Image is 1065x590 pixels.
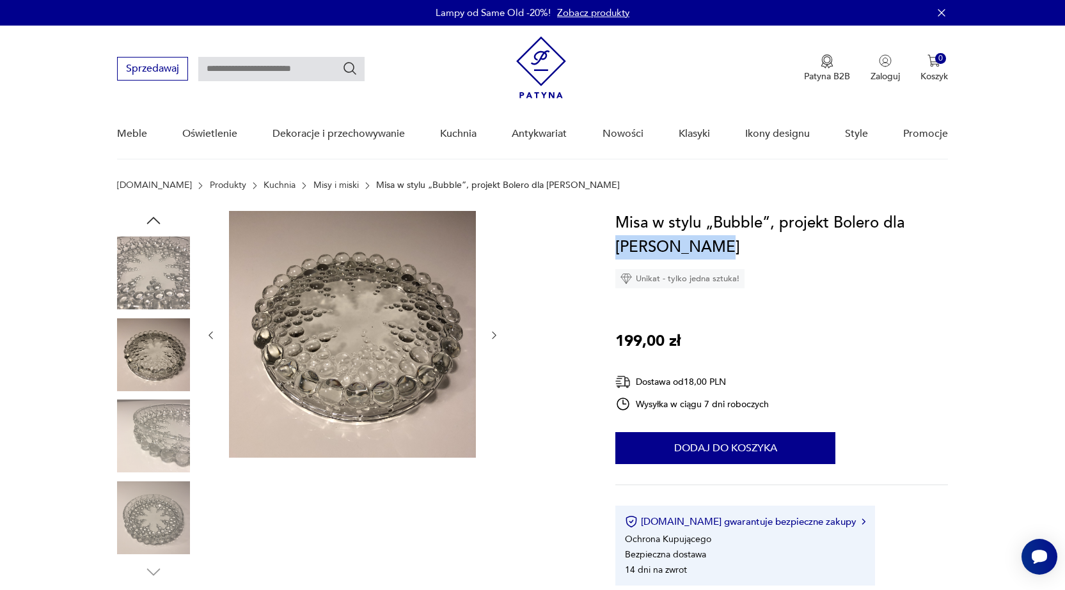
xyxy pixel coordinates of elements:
[903,109,948,159] a: Promocje
[804,54,850,82] button: Patyna B2B
[625,515,638,528] img: Ikona certyfikatu
[615,396,769,412] div: Wysyłka w ciągu 7 dni roboczych
[615,432,835,464] button: Dodaj do koszyka
[313,180,359,190] a: Misy i miski
[603,109,643,159] a: Nowości
[879,54,892,67] img: Ikonka użytkownika
[210,180,246,190] a: Produkty
[615,329,681,353] p: 199,00 zł
[625,564,687,576] li: 14 dni na zwrot
[679,109,710,159] a: Klasyki
[625,533,711,545] li: Ochrona Kupującego
[557,6,629,19] a: Zobacz produkty
[745,109,810,159] a: Ikony designu
[1022,539,1057,575] iframe: Smartsupp widget button
[117,109,147,159] a: Meble
[117,57,188,81] button: Sprzedawaj
[625,515,865,528] button: [DOMAIN_NAME] gwarantuje bezpieczne zakupy
[272,109,405,159] a: Dekoracje i przechowywanie
[117,400,190,472] img: Zdjęcie produktu Misa w stylu „Bubble”, projekt Bolero dla Walther Glas
[920,70,948,82] p: Koszyk
[620,273,632,284] img: Ikona diamentu
[117,237,190,309] img: Zdjęcie produktu Misa w stylu „Bubble”, projekt Bolero dla Walther Glas
[436,6,551,19] p: Lampy od Same Old -20%!
[440,109,477,159] a: Kuchnia
[871,70,900,82] p: Zaloguj
[845,109,868,159] a: Style
[615,374,769,390] div: Dostawa od 18,00 PLN
[117,180,192,190] a: [DOMAIN_NAME]
[182,109,237,159] a: Oświetlenie
[821,54,833,68] img: Ikona medalu
[804,54,850,82] a: Ikona medaluPatyna B2B
[804,70,850,82] p: Patyna B2B
[615,269,745,288] div: Unikat - tylko jedna sztuka!
[117,481,190,554] img: Zdjęcie produktu Misa w stylu „Bubble”, projekt Bolero dla Walther Glas
[615,374,631,390] img: Ikona dostawy
[512,109,567,159] a: Antykwariat
[935,53,946,64] div: 0
[342,61,358,76] button: Szukaj
[117,65,188,74] a: Sprzedawaj
[376,180,620,190] p: Misa w stylu „Bubble”, projekt Bolero dla [PERSON_NAME]
[615,211,947,260] h1: Misa w stylu „Bubble”, projekt Bolero dla [PERSON_NAME]
[625,548,706,561] li: Bezpieczna dostawa
[229,211,476,458] img: Zdjęcie produktu Misa w stylu „Bubble”, projekt Bolero dla Walther Glas
[264,180,296,190] a: Kuchnia
[871,54,900,82] button: Zaloguj
[117,318,190,391] img: Zdjęcie produktu Misa w stylu „Bubble”, projekt Bolero dla Walther Glas
[927,54,940,67] img: Ikona koszyka
[862,518,865,525] img: Ikona strzałki w prawo
[920,54,948,82] button: 0Koszyk
[516,36,566,98] img: Patyna - sklep z meblami i dekoracjami vintage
